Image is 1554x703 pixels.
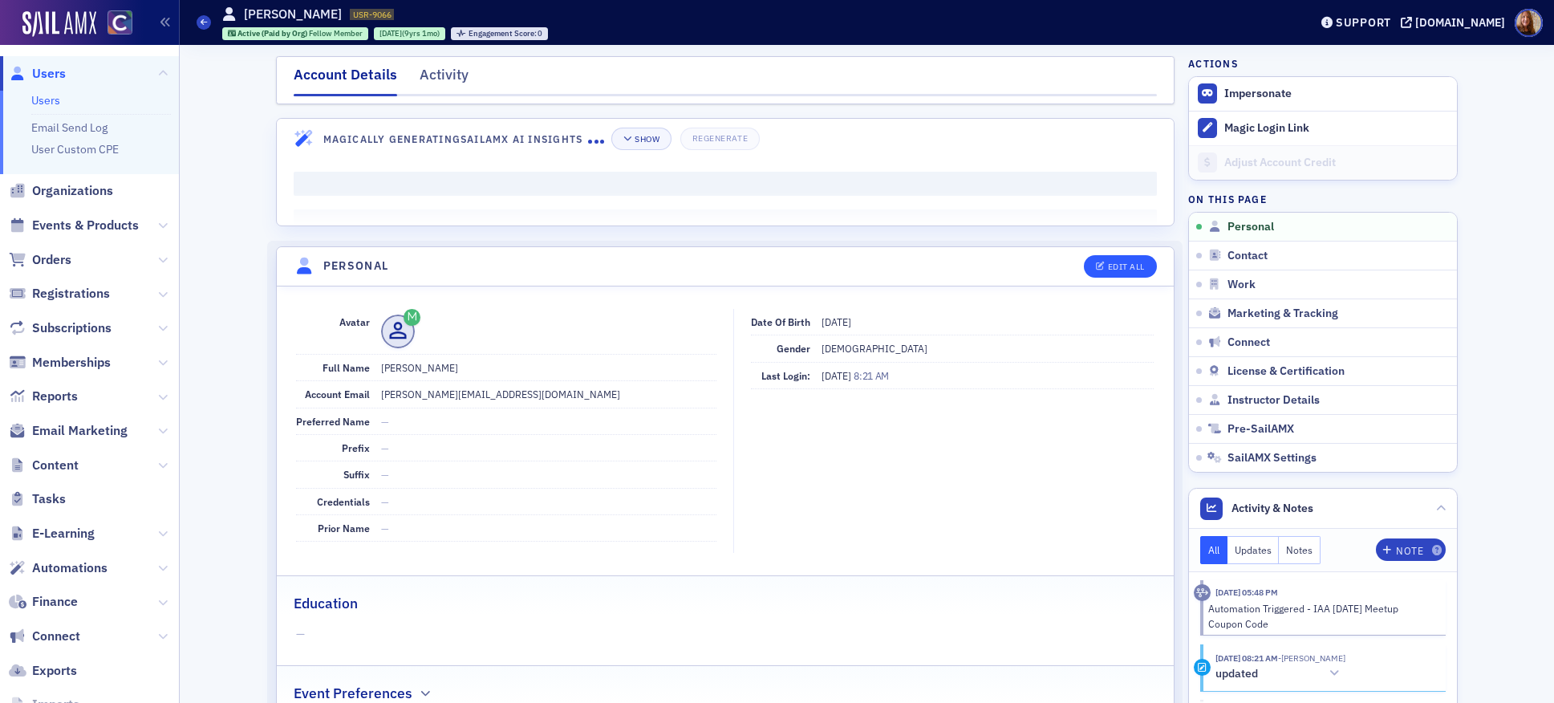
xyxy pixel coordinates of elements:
[237,28,309,39] span: Active (Paid by Org)
[822,369,854,382] span: [DATE]
[1215,587,1278,598] time: 7/2/2025 05:48 PM
[1227,220,1274,234] span: Personal
[32,662,77,680] span: Exports
[761,369,810,382] span: Last Login:
[9,319,112,337] a: Subscriptions
[9,217,139,234] a: Events & Products
[381,495,389,508] span: —
[323,361,370,374] span: Full Name
[1208,601,1435,631] div: Automation Triggered - IAA [DATE] Meetup Coupon Code
[32,319,112,337] span: Subscriptions
[1415,15,1505,30] div: [DOMAIN_NAME]
[1224,156,1449,170] div: Adjust Account Credit
[31,93,60,108] a: Users
[381,355,716,380] dd: [PERSON_NAME]
[32,457,79,474] span: Content
[1278,652,1345,664] span: Taisha French
[323,132,589,146] h4: Magically Generating SailAMX AI Insights
[32,490,66,508] span: Tasks
[9,388,78,405] a: Reports
[1189,111,1457,145] button: Magic Login Link
[381,468,389,481] span: —
[1227,364,1345,379] span: License & Certification
[9,457,79,474] a: Content
[1396,547,1423,555] div: Note
[1200,536,1227,564] button: All
[32,422,128,440] span: Email Marketing
[294,64,397,96] div: Account Details
[1336,15,1391,30] div: Support
[1227,249,1268,263] span: Contact
[469,28,538,39] span: Engagement Score :
[451,27,548,40] div: Engagement Score: 0
[374,27,445,40] div: 2016-08-17 00:00:00
[1376,538,1446,561] button: Note
[1224,121,1449,136] div: Magic Login Link
[9,354,111,372] a: Memberships
[228,28,363,39] a: Active (Paid by Org) Fellow Member
[9,251,71,269] a: Orders
[32,285,110,303] span: Registrations
[379,28,402,39] span: [DATE]
[1084,255,1156,278] button: Edit All
[32,525,95,542] span: E-Learning
[343,468,370,481] span: Suffix
[31,142,119,156] a: User Custom CPE
[1189,145,1457,180] a: Adjust Account Credit
[9,422,128,440] a: Email Marketing
[296,626,1154,643] span: —
[1227,536,1280,564] button: Updates
[32,354,111,372] span: Memberships
[96,10,132,38] a: View Homepage
[294,593,358,614] h2: Education
[1194,584,1211,601] div: Activity
[1231,500,1313,517] span: Activity & Notes
[32,628,80,645] span: Connect
[1194,659,1211,676] div: Update
[822,335,1154,361] dd: [DEMOGRAPHIC_DATA]
[9,593,78,611] a: Finance
[296,415,370,428] span: Preferred Name
[353,9,392,20] span: USR-9066
[32,182,113,200] span: Organizations
[323,258,389,274] h4: Personal
[1215,665,1345,682] button: updated
[9,65,66,83] a: Users
[32,388,78,405] span: Reports
[9,285,110,303] a: Registrations
[108,10,132,35] img: SailAMX
[854,369,889,382] span: 8:21 AM
[381,415,389,428] span: —
[420,64,469,94] div: Activity
[1227,278,1256,292] span: Work
[822,315,851,328] span: [DATE]
[1188,56,1238,71] h4: Actions
[1108,262,1145,271] div: Edit All
[751,315,810,328] span: Date of Birth
[32,593,78,611] span: Finance
[1227,307,1338,321] span: Marketing & Tracking
[1401,17,1511,28] button: [DOMAIN_NAME]
[381,381,716,407] dd: [PERSON_NAME][EMAIL_ADDRESS][DOMAIN_NAME]
[611,128,672,150] button: Show
[222,27,369,40] div: Active (Paid by Org): Active (Paid by Org): Fellow Member
[469,30,543,39] div: 0
[1215,667,1258,681] h5: updated
[1227,451,1317,465] span: SailAMX Settings
[1515,9,1543,37] span: Profile
[305,388,370,400] span: Account Email
[1227,393,1320,408] span: Instructor Details
[9,559,108,577] a: Automations
[9,525,95,542] a: E-Learning
[379,28,440,39] div: (9yrs 1mo)
[1279,536,1321,564] button: Notes
[9,662,77,680] a: Exports
[22,11,96,37] a: SailAMX
[9,182,113,200] a: Organizations
[9,628,80,645] a: Connect
[777,342,810,355] span: Gender
[680,128,760,150] button: Regenerate
[244,6,342,23] h1: [PERSON_NAME]
[31,120,108,135] a: Email Send Log
[9,490,66,508] a: Tasks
